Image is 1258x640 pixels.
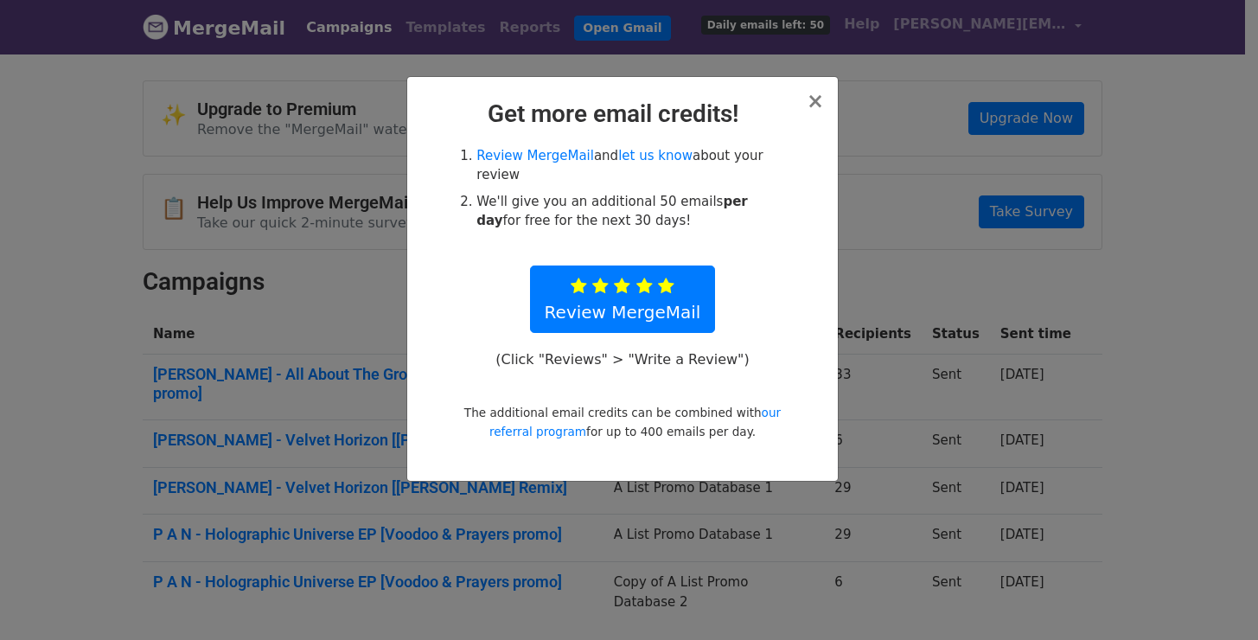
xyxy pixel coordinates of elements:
p: (Click "Reviews" > "Write a Review") [487,350,758,368]
li: We'll give you an additional 50 emails for free for the next 30 days! [476,192,788,231]
a: our referral program [489,406,781,438]
a: let us know [618,148,693,163]
span: × [807,89,824,113]
strong: per day [476,194,747,229]
iframe: Chat Widget [1172,557,1258,640]
a: Review MergeMail [476,148,594,163]
a: Review MergeMail [530,266,716,333]
button: Close [807,91,824,112]
li: and about your review [476,146,788,185]
small: The additional email credits can be combined with for up to 400 emails per day. [464,406,781,438]
h2: Get more email credits! [421,99,824,129]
